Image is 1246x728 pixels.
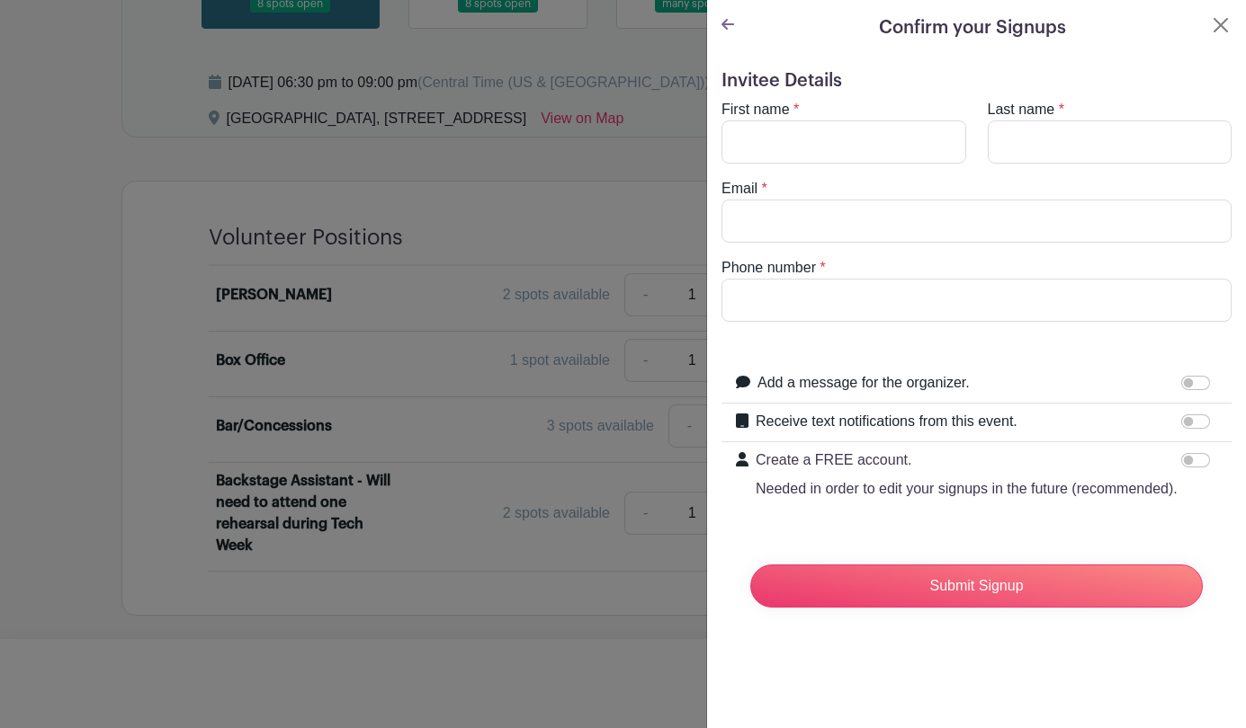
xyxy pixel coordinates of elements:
h5: Invitee Details [722,70,1232,92]
p: Create a FREE account. [756,449,1178,471]
label: Email [722,178,757,200]
h5: Confirm your Signups [879,14,1066,41]
p: Needed in order to edit your signups in the future (recommended). [756,478,1178,500]
button: Close [1210,14,1232,36]
label: Add a message for the organizer. [757,372,970,394]
input: Submit Signup [750,564,1203,608]
label: First name [722,99,790,120]
label: Phone number [722,257,816,279]
label: Last name [988,99,1055,120]
label: Receive text notifications from this event. [756,411,1017,432]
